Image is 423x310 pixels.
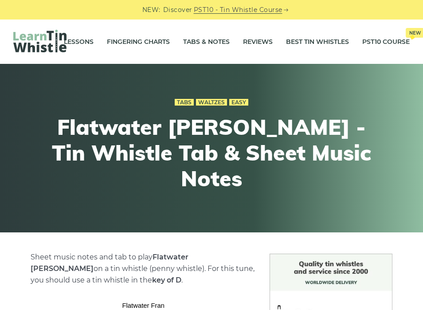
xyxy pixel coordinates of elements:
[48,114,375,191] h1: Flatwater [PERSON_NAME] - Tin Whistle Tab & Sheet Music Notes
[229,99,248,106] a: Easy
[107,31,170,53] a: Fingering Charts
[64,31,94,53] a: Lessons
[13,30,67,52] img: LearnTinWhistle.com
[243,31,273,53] a: Reviews
[152,276,181,284] strong: key of D
[286,31,349,53] a: Best Tin Whistles
[31,251,256,286] p: Sheet music notes and tab to play on a tin whistle (penny whistle). For this tune, you should use...
[175,99,194,106] a: Tabs
[196,99,227,106] a: Waltzes
[183,31,230,53] a: Tabs & Notes
[362,31,410,53] a: PST10 CourseNew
